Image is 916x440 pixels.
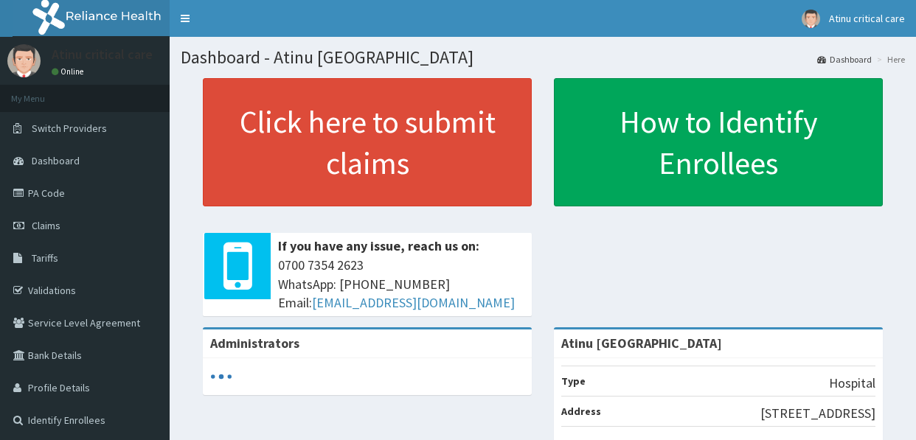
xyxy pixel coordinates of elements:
[52,48,153,61] p: Atinu critical care
[561,335,722,352] strong: Atinu [GEOGRAPHIC_DATA]
[32,122,107,135] span: Switch Providers
[554,78,883,206] a: How to Identify Enrollees
[561,405,601,418] b: Address
[181,48,905,67] h1: Dashboard - Atinu [GEOGRAPHIC_DATA]
[210,335,299,352] b: Administrators
[829,12,905,25] span: Atinu critical care
[210,366,232,388] svg: audio-loading
[7,44,41,77] img: User Image
[52,66,87,77] a: Online
[278,256,524,312] span: 0700 7354 2623 WhatsApp: [PHONE_NUMBER] Email:
[561,374,586,388] b: Type
[873,53,905,66] li: Here
[829,374,875,393] p: Hospital
[32,219,60,232] span: Claims
[203,78,532,206] a: Click here to submit claims
[312,294,515,311] a: [EMAIL_ADDRESS][DOMAIN_NAME]
[32,251,58,265] span: Tariffs
[760,404,875,423] p: [STREET_ADDRESS]
[817,53,872,66] a: Dashboard
[32,154,80,167] span: Dashboard
[278,237,479,254] b: If you have any issue, reach us on:
[802,10,820,28] img: User Image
